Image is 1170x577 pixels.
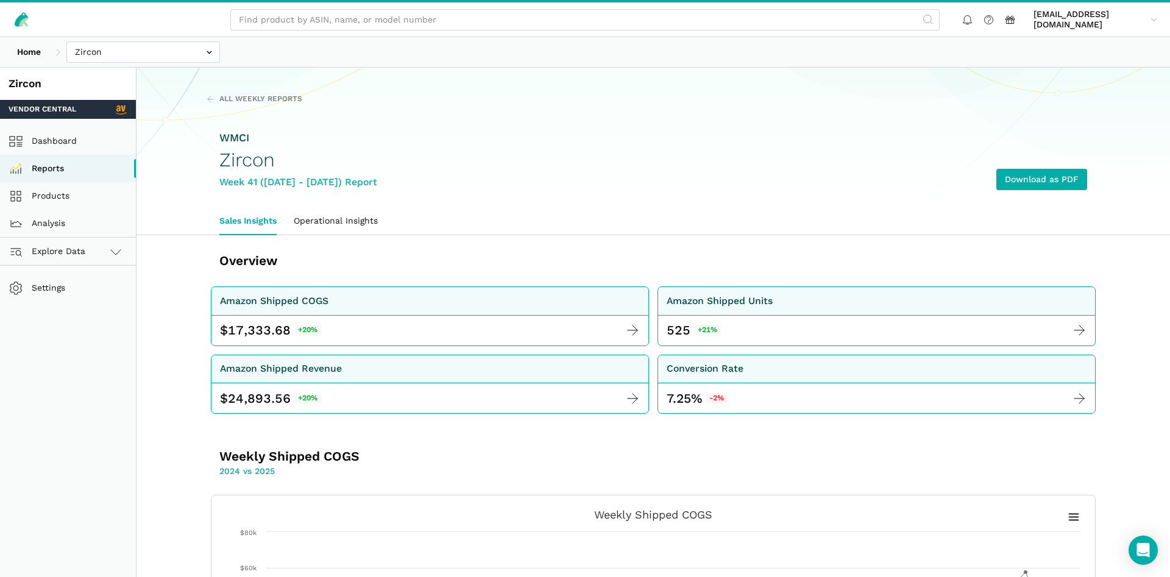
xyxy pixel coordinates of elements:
[667,322,690,339] div: 525
[285,207,386,235] a: Operational Insights
[230,9,940,30] input: Find product by ASIN, name, or model number
[219,94,302,105] span: All Weekly Reports
[219,149,377,171] h1: Zircon
[220,322,228,339] span: $
[207,94,302,105] a: All Weekly Reports
[219,175,377,190] div: Week 41 ([DATE] - [DATE]) Report
[9,41,49,63] a: Home
[220,361,342,377] div: Amazon Shipped Revenue
[228,390,291,407] span: 24,893.56
[211,355,649,414] a: Amazon Shipped Revenue $ 24,893.56 +20%
[13,244,85,259] span: Explore Data
[1029,7,1161,32] a: [EMAIL_ADDRESS][DOMAIN_NAME]
[219,448,576,465] h3: Weekly Shipped COGS
[996,169,1087,190] a: Download as PDF
[706,393,728,404] span: -2%
[667,361,743,377] div: Conversion Rate
[594,508,712,521] tspan: Weekly Shipped COGS
[220,294,328,309] div: Amazon Shipped COGS
[667,294,773,309] div: Amazon Shipped Units
[1033,9,1146,30] span: [EMAIL_ADDRESS][DOMAIN_NAME]
[228,322,291,339] span: 17,333.68
[211,207,285,235] a: Sales Insights
[240,564,257,572] text: $60k
[9,104,76,115] span: Vendor Central
[219,252,576,269] h3: Overview
[219,130,377,146] div: WMCI
[695,325,721,336] span: +21%
[295,325,321,336] span: +20%
[211,286,649,346] a: Amazon Shipped COGS $ 17,333.68 +20%
[66,41,220,63] input: Zircon
[295,393,321,404] span: +20%
[658,286,1096,346] a: Amazon Shipped Units 525 +21%
[240,529,257,537] text: $80k
[658,355,1096,414] a: Conversion Rate 7.25%-2%
[219,465,576,478] p: 2024 vs 2025
[9,76,127,91] div: Zircon
[1129,536,1158,565] div: Open Intercom Messenger
[667,390,728,407] div: 7.25%
[220,390,228,407] span: $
